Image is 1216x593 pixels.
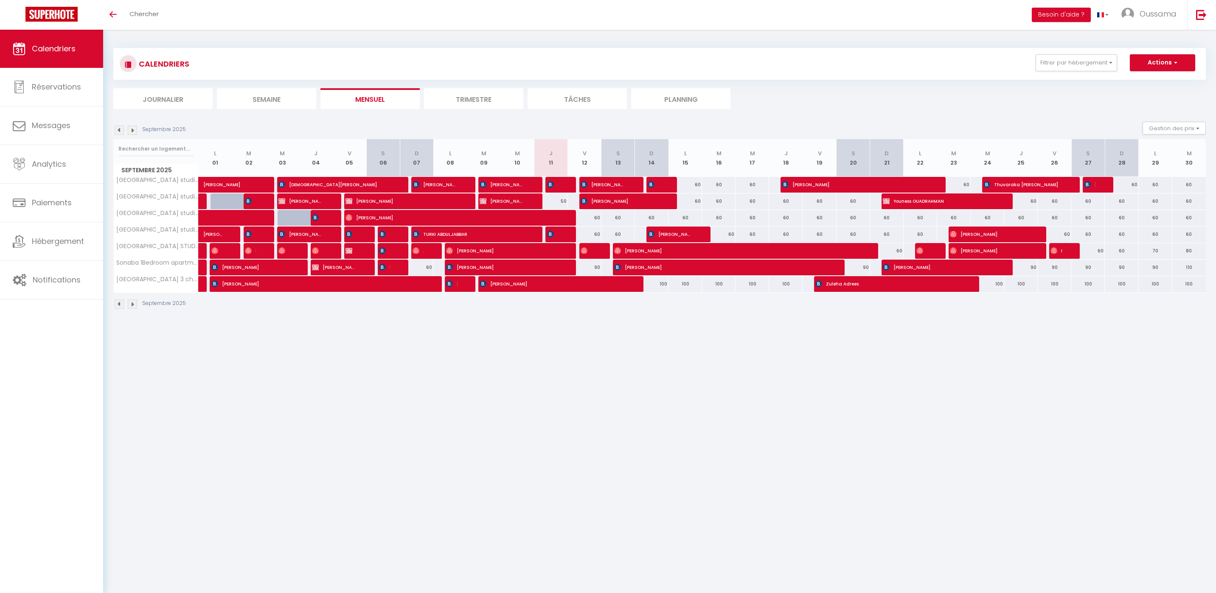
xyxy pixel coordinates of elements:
th: 02 [232,139,266,177]
span: Réservations [32,81,81,92]
span: [PERSON_NAME] [203,222,222,238]
span: [PERSON_NAME] [379,243,390,259]
div: 60 [1139,193,1172,209]
div: 60 [635,210,668,226]
div: 60 [601,210,635,226]
button: Actions [1130,54,1195,71]
span: [PERSON_NAME] [211,243,222,259]
th: 18 [769,139,803,177]
span: [PERSON_NAME] [547,226,558,242]
span: [PERSON_NAME] [312,243,323,259]
abbr: S [1086,149,1090,157]
abbr: M [515,149,520,157]
div: 60 [568,210,601,226]
span: Chercher [129,9,159,18]
div: 90 [1105,260,1138,275]
img: logout [1196,9,1207,20]
th: 12 [568,139,601,177]
h3: CALENDRIERS [137,54,189,73]
div: 60 [1038,210,1071,226]
div: 100 [1038,276,1071,292]
span: Zuleha Adrees [815,276,960,292]
div: 100 [1071,276,1105,292]
th: 30 [1172,139,1206,177]
div: 60 [1172,227,1206,242]
button: Besoin d'aide ? [1032,8,1091,22]
span: [GEOGRAPHIC_DATA] studio A3 by TCE [115,193,200,200]
th: 24 [971,139,1004,177]
abbr: L [214,149,216,157]
div: 60 [1105,243,1138,259]
th: 10 [500,139,534,177]
div: 60 [837,193,870,209]
div: 60 [1071,193,1105,209]
abbr: L [684,149,687,157]
li: Journalier [113,88,213,109]
span: Analytics [32,159,66,169]
th: 11 [534,139,568,177]
li: Tâches [528,88,627,109]
div: 100 [668,276,702,292]
span: Paiements [32,197,72,208]
abbr: M [951,149,956,157]
span: [PERSON_NAME] [950,226,1028,242]
div: 100 [702,276,736,292]
span: [PERSON_NAME] [345,243,357,259]
div: 60 [937,177,971,193]
a: [PERSON_NAME] [199,193,203,210]
div: 60 [1071,210,1105,226]
span: [PERSON_NAME] [278,193,323,209]
th: 01 [199,139,232,177]
li: Trimestre [424,88,523,109]
div: 90 [1004,260,1038,275]
span: [PERSON_NAME] [1084,176,1095,193]
div: 60 [1172,210,1206,226]
span: [PERSON_NAME] [446,259,558,275]
span: [PERSON_NAME] [883,259,994,275]
span: [PERSON_NAME] [614,243,860,259]
div: 60 [1071,243,1105,259]
span: Sonaba 1Bedroom apartment by TheCasaEdition [115,260,200,266]
span: [PERSON_NAME] [480,193,524,209]
span: [PERSON_NAME] [211,259,289,275]
div: 60 [803,227,836,242]
abbr: L [449,149,452,157]
div: 60 [769,193,803,209]
div: 60 [702,193,736,209]
th: 23 [937,139,971,177]
div: 60 [769,227,803,242]
div: 100 [769,276,803,292]
div: 110 [1172,260,1206,275]
div: 60 [870,210,904,226]
abbr: L [919,149,921,157]
div: 90 [837,260,870,275]
div: 60 [1105,193,1138,209]
div: 60 [1105,177,1138,193]
span: [PERSON_NAME] [312,210,323,226]
div: 100 [1004,276,1038,292]
abbr: S [851,149,855,157]
abbr: V [818,149,822,157]
div: 80 [1172,243,1206,259]
li: Mensuel [320,88,420,109]
span: Thuvaraka [PERSON_NAME] [983,176,1062,193]
p: Septembre 2025 [142,126,186,134]
th: 03 [266,139,299,177]
div: 60 [803,210,836,226]
div: 60 [904,227,937,242]
div: 60 [400,260,433,275]
div: 90 [1071,260,1105,275]
div: 60 [668,210,702,226]
div: 60 [971,210,1004,226]
div: 60 [769,210,803,226]
span: [PERSON_NAME] [581,193,659,209]
abbr: D [649,149,654,157]
abbr: M [985,149,990,157]
span: [PERSON_NAME] [581,176,625,193]
span: Oussama [1140,8,1177,19]
button: Filtrer par hébergement [1036,54,1117,71]
div: 60 [736,193,769,209]
div: 60 [1105,227,1138,242]
div: 60 [870,227,904,242]
th: 27 [1071,139,1105,177]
